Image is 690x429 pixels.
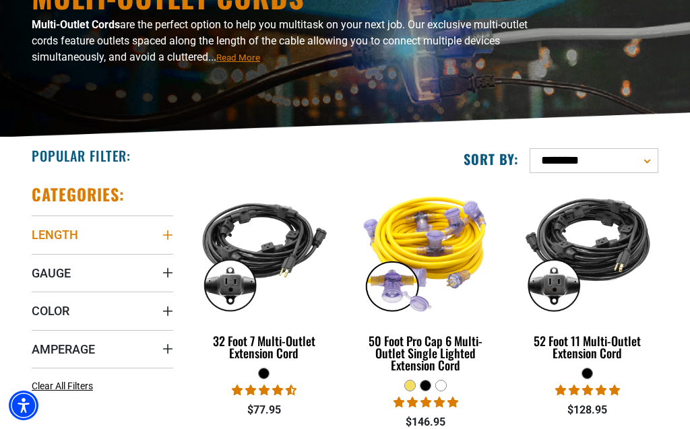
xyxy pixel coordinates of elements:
[353,186,499,317] img: yellow
[32,265,71,281] span: Gauge
[517,402,658,418] div: $128.95
[32,184,125,205] h2: Categories:
[32,330,173,368] summary: Amperage
[515,186,660,317] img: black
[193,402,335,418] div: $77.95
[464,150,519,168] label: Sort by:
[193,335,335,359] div: 32 Foot 7 Multi-Outlet Extension Cord
[216,53,260,63] span: Read More
[32,18,528,63] span: are the perfect option to help you multitask on your next job. Our exclusive multi-outlet cords f...
[32,216,173,253] summary: Length
[394,396,458,409] span: 4.80 stars
[32,18,120,31] b: Multi-Outlet Cords
[32,341,95,357] span: Amperage
[32,303,69,319] span: Color
[32,292,173,329] summary: Color
[517,335,658,359] div: 52 Foot 11 Multi-Outlet Extension Cord
[9,391,38,420] div: Accessibility Menu
[191,186,337,317] img: black
[32,254,173,292] summary: Gauge
[355,184,497,379] a: yellow 50 Foot Pro Cap 6 Multi-Outlet Single Lighted Extension Cord
[32,227,78,242] span: Length
[32,381,93,391] span: Clear All Filters
[193,184,335,367] a: black 32 Foot 7 Multi-Outlet Extension Cord
[517,184,658,367] a: black 52 Foot 11 Multi-Outlet Extension Cord
[232,384,296,397] span: 4.73 stars
[32,147,131,164] h2: Popular Filter:
[32,379,98,393] a: Clear All Filters
[355,335,497,371] div: 50 Foot Pro Cap 6 Multi-Outlet Single Lighted Extension Cord
[555,384,620,397] span: 4.95 stars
